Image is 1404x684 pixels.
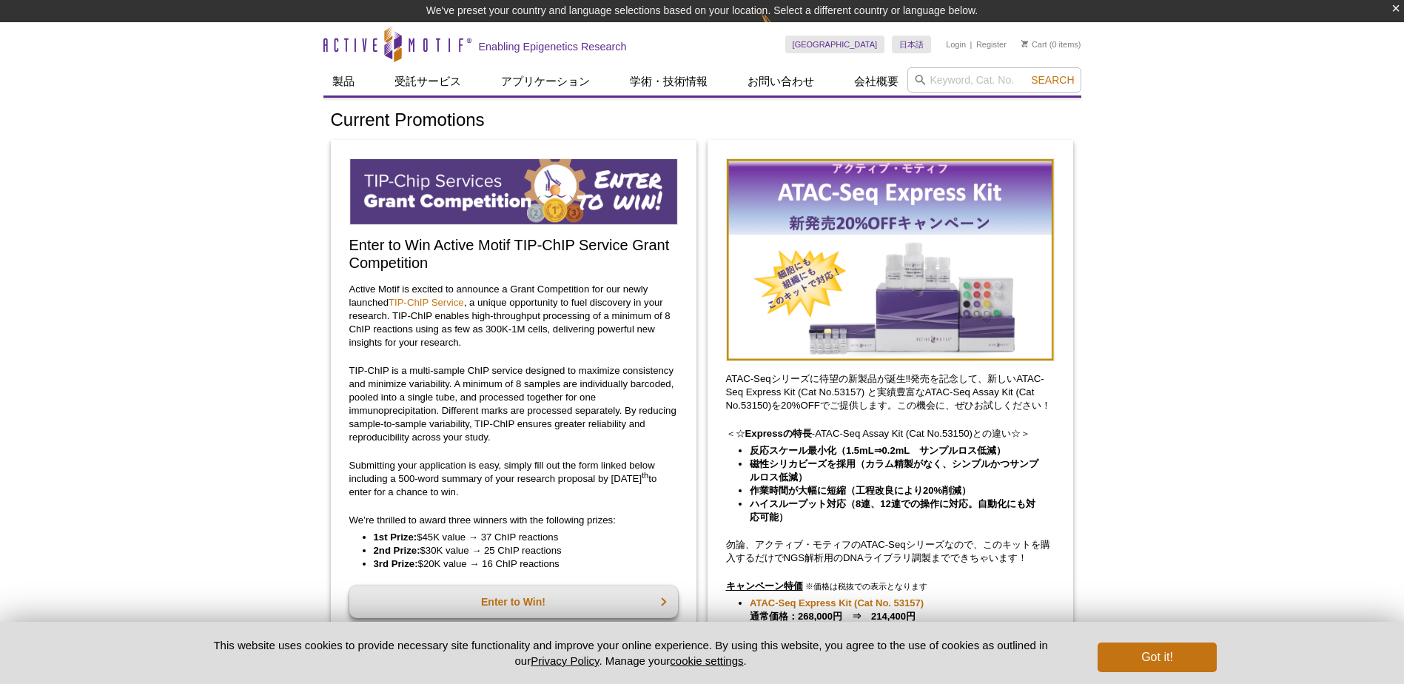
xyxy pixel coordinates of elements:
u: キャンペーン特価 [726,580,803,591]
p: Submitting your application is easy, simply fill out the form linked below including a 500-word s... [349,459,678,499]
img: Change Here [761,11,800,46]
span: Search [1031,74,1074,86]
h1: Current Promotions [331,110,1074,132]
h2: Enabling Epigenetics Research [479,40,627,53]
strong: 磁性シリカビーズを採用（カラム精製がなく、シンプルかつサンプルロス低減） [750,458,1038,483]
p: ATAC-Seqシリーズに待望の新製品が誕生‼発売を記念して、新しいATAC-Seq Express Kit (Cat No.53157) と実績豊富なATAC-Seq Assay Kit (C... [726,372,1055,412]
a: アプリケーション [492,67,599,95]
strong: 通常価格：268,000円 ⇒ 214,400円 [750,597,924,622]
a: [GEOGRAPHIC_DATA] [785,36,885,53]
p: ＜☆ -ATAC-Seq Assay Kit (Cat No.53150)との違い☆＞ [726,427,1055,440]
button: Search [1027,73,1078,87]
input: Keyword, Cat. No. [907,67,1081,93]
li: $20K value → 16 ChIP reactions [374,557,663,571]
strong: 作業時間が大幅に短縮（工程改良により20%削減） [750,485,971,496]
img: TIP-ChIP Service Grant Competition [349,158,678,225]
p: Active Motif is excited to announce a Grant Competition for our newly launched , a unique opportu... [349,283,678,349]
h2: Enter to Win Active Motif TIP-ChIP Service Grant Competition [349,236,678,272]
span: ※価格は税抜での表示となります [805,582,927,591]
li: | [970,36,973,53]
sup: th [642,470,648,479]
strong: Expressの特長 [745,428,812,439]
li: $45K value → 37 ChIP reactions [374,531,663,544]
a: Register [976,39,1007,50]
a: Login [946,39,966,50]
a: 受託サービス [386,67,470,95]
a: 学術・技術情報 [621,67,716,95]
a: Enter to Win! [349,586,678,618]
button: cookie settings [670,654,743,667]
strong: 2nd Prize: [374,545,420,556]
a: 会社概要 [845,67,907,95]
a: ATAC-Seq Express Kit (Cat No. 53157) [750,597,924,610]
p: We’re thrilled to award three winners with the following prizes: [349,514,678,527]
a: Cart [1021,39,1047,50]
strong: 3rd Prize: [374,558,418,569]
p: This website uses cookies to provide necessary site functionality and improve your online experie... [188,637,1074,668]
a: お問い合わせ [739,67,823,95]
a: 日本語 [892,36,931,53]
li: $30K value → 25 ChIP reactions [374,544,663,557]
li: (0 items) [1021,36,1081,53]
p: TIP-ChIP is a multi-sample ChIP service designed to maximize consistency and minimize variability... [349,364,678,444]
strong: ハイスループット対応（8連、12連での操作に対応。自動化にも対応可能） [750,498,1035,523]
a: TIP-ChIP Service [389,297,464,308]
button: Got it! [1098,643,1216,672]
img: Your Cart [1021,40,1028,47]
p: 勿論、アクティブ・モティフのATAC-Seqシリーズなので、このキットを購入するだけでNGS解析用のDNAライブラリ調製までできちゃいます！ [726,538,1055,565]
a: Privacy Policy [531,654,599,667]
img: Save on ATAC-Seq Kits [726,158,1055,361]
strong: 1st Prize: [374,532,417,543]
strong: 反応スケール最小化（1.5mL⇒0.2mL サンプルロス低減） [750,445,1006,456]
a: 製品 [323,67,363,95]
